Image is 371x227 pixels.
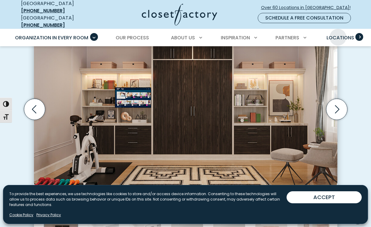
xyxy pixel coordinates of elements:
[171,34,195,41] span: About Us
[22,96,47,122] button: Previous slide
[142,4,217,26] img: Closet Factory Logo
[21,14,95,29] div: [GEOGRAPHIC_DATA]
[275,34,299,41] span: Partners
[34,8,337,193] img: Contemporary two-tone wall bed in dark espresso and light ash, surrounded by integrated media cab...
[9,212,33,218] a: Cookie Policy
[21,7,65,14] a: [PHONE_NUMBER]
[287,191,362,203] button: ACCEPT
[11,29,360,46] nav: Primary Menu
[36,212,61,218] a: Privacy Policy
[9,191,287,207] p: To provide the best experiences, we use technologies like cookies to store and/or access device i...
[258,13,351,23] a: Schedule a Free Consultation
[116,34,149,41] span: Our Process
[261,5,355,11] span: Over 60 Locations in [GEOGRAPHIC_DATA]!
[21,22,65,29] a: [PHONE_NUMBER]
[327,34,354,41] span: Locations
[324,96,350,122] button: Next slide
[15,34,88,41] span: Organization in Every Room
[221,34,250,41] span: Inspiration
[261,2,356,13] a: Over 60 Locations in [GEOGRAPHIC_DATA]!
